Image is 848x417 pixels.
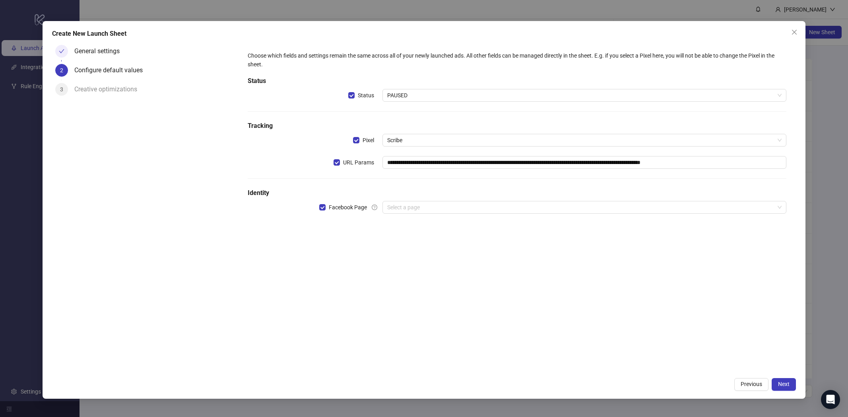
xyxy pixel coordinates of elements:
[355,91,377,100] span: Status
[59,48,64,54] span: check
[74,64,149,77] div: Configure default values
[52,29,796,39] div: Create New Launch Sheet
[788,26,801,39] button: Close
[248,51,787,69] div: Choose which fields and settings remain the same across all of your newly launched ads. All other...
[74,45,126,58] div: General settings
[60,67,63,73] span: 2
[60,86,63,93] span: 3
[74,83,144,96] div: Creative optimizations
[326,203,370,212] span: Facebook Page
[791,29,798,35] span: close
[248,121,787,131] h5: Tracking
[734,378,768,391] button: Previous
[778,381,790,387] span: Next
[741,381,762,387] span: Previous
[248,188,787,198] h5: Identity
[387,89,782,101] span: PAUSED
[248,76,787,86] h5: Status
[821,390,840,409] div: Open Intercom Messenger
[359,136,377,145] span: Pixel
[340,158,377,167] span: URL Params
[372,205,377,210] span: question-circle
[772,378,796,391] button: Next
[387,134,782,146] span: Scribe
